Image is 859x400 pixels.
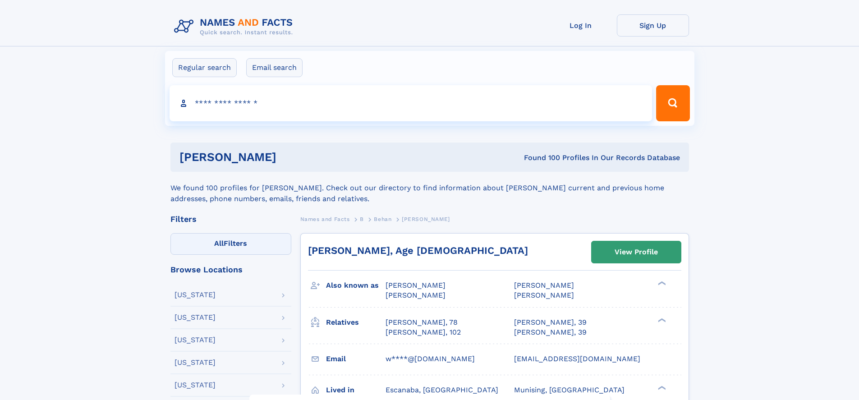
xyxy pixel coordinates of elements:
a: B [360,213,364,225]
label: Regular search [172,58,237,77]
div: Browse Locations [170,266,291,274]
a: Sign Up [617,14,689,37]
div: ❯ [656,385,666,391]
div: [US_STATE] [175,336,216,344]
div: [US_STATE] [175,382,216,389]
h3: Relatives [326,315,386,330]
a: [PERSON_NAME], 78 [386,317,458,327]
span: [PERSON_NAME] [386,281,446,290]
a: [PERSON_NAME], 39 [514,327,587,337]
img: Logo Names and Facts [170,14,300,39]
div: [US_STATE] [175,291,216,299]
label: Email search [246,58,303,77]
h3: Lived in [326,382,386,398]
h1: [PERSON_NAME] [179,152,400,163]
span: B [360,216,364,222]
span: Munising, [GEOGRAPHIC_DATA] [514,386,625,394]
a: Names and Facts [300,213,350,225]
span: [PERSON_NAME] [514,281,574,290]
div: ❯ [656,317,666,323]
span: All [214,239,224,248]
div: Filters [170,215,291,223]
div: [US_STATE] [175,359,216,366]
div: ❯ [656,280,666,286]
h3: Email [326,351,386,367]
span: [PERSON_NAME] [514,291,574,299]
label: Filters [170,233,291,255]
a: [PERSON_NAME], 39 [514,317,587,327]
span: [PERSON_NAME] [402,216,450,222]
input: search input [170,85,652,121]
a: [PERSON_NAME], Age [DEMOGRAPHIC_DATA] [308,245,528,256]
a: Behan [374,213,391,225]
span: Behan [374,216,391,222]
span: [EMAIL_ADDRESS][DOMAIN_NAME] [514,354,640,363]
a: [PERSON_NAME], 102 [386,327,461,337]
div: We found 100 profiles for [PERSON_NAME]. Check out our directory to find information about [PERSO... [170,172,689,204]
div: View Profile [615,242,658,262]
div: [US_STATE] [175,314,216,321]
a: View Profile [592,241,681,263]
span: [PERSON_NAME] [386,291,446,299]
button: Search Button [656,85,689,121]
a: Log In [545,14,617,37]
div: Found 100 Profiles In Our Records Database [400,153,680,163]
h3: Also known as [326,278,386,293]
span: Escanaba, [GEOGRAPHIC_DATA] [386,386,498,394]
